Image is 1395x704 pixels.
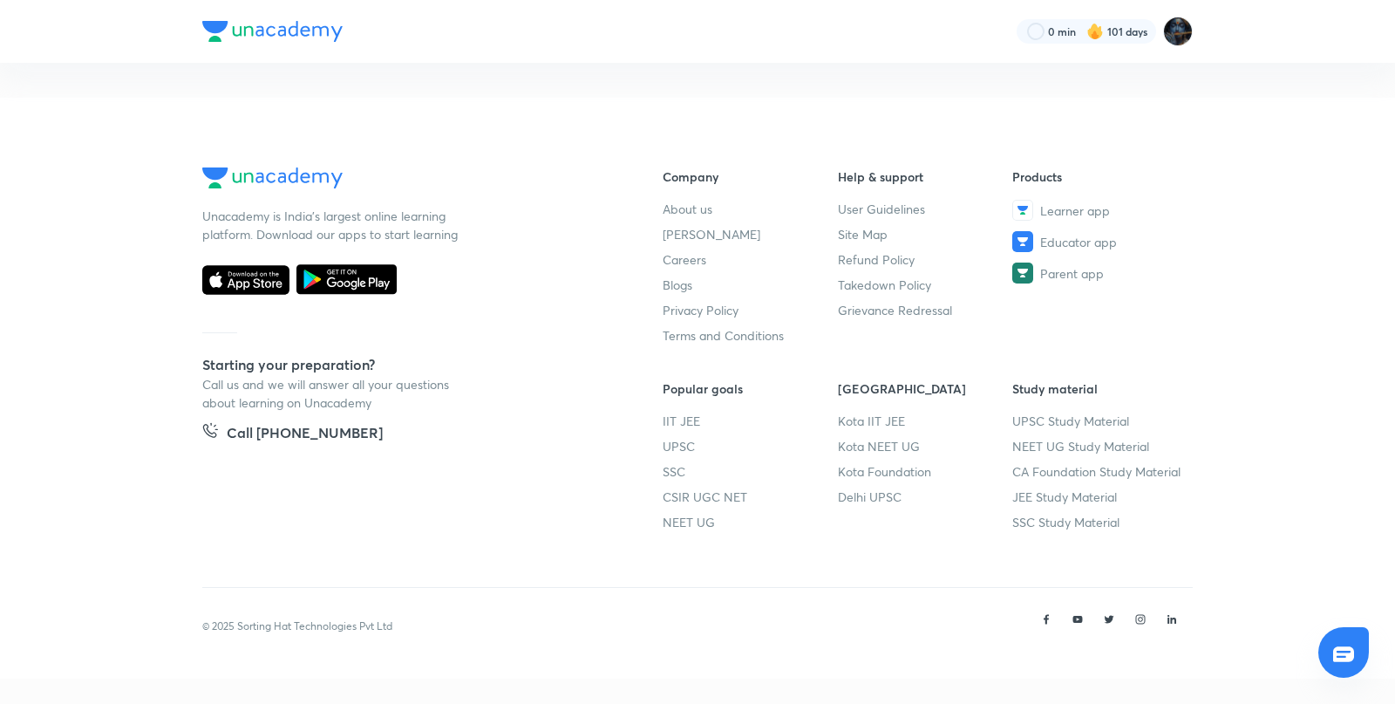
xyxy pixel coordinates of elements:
[202,619,392,634] p: © 2025 Sorting Hat Technologies Pvt Ltd
[202,422,383,447] a: Call [PHONE_NUMBER]
[1012,200,1187,221] a: Learner app
[663,250,838,269] a: Careers
[1163,17,1193,46] img: Purnima Sharma
[663,379,838,398] h6: Popular goals
[1012,200,1033,221] img: Learner app
[1012,412,1187,430] a: UPSC Study Material
[1012,263,1033,284] img: Parent app
[1012,167,1187,186] h6: Products
[202,167,343,188] img: Company Logo
[838,225,1013,243] a: Site Map
[663,326,838,345] a: Terms and Conditions
[202,21,343,42] img: Company Logo
[1012,488,1187,506] a: JEE Study Material
[663,412,838,430] a: IIT JEE
[838,301,1013,319] a: Grievance Redressal
[1012,462,1187,481] a: CA Foundation Study Material
[1012,379,1187,398] h6: Study material
[1040,264,1104,283] span: Parent app
[838,250,1013,269] a: Refund Policy
[1012,513,1187,531] a: SSC Study Material
[838,462,1013,481] a: Kota Foundation
[838,379,1013,398] h6: [GEOGRAPHIC_DATA]
[838,412,1013,430] a: Kota IIT JEE
[663,225,838,243] a: [PERSON_NAME]
[663,488,838,506] a: CSIR UGC NET
[663,301,838,319] a: Privacy Policy
[663,200,838,218] a: About us
[663,513,838,531] a: NEET UG
[1012,263,1187,284] a: Parent app
[1040,202,1110,220] span: Learner app
[202,354,607,375] h5: Starting your preparation?
[838,167,1013,186] h6: Help & support
[838,488,1013,506] a: Delhi UPSC
[838,200,1013,218] a: User Guidelines
[227,422,383,447] h5: Call [PHONE_NUMBER]
[1040,233,1117,251] span: Educator app
[1012,231,1187,252] a: Educator app
[1012,231,1033,252] img: Educator app
[202,167,607,193] a: Company Logo
[1012,437,1187,455] a: NEET UG Study Material
[202,207,464,243] p: Unacademy is India’s largest online learning platform. Download our apps to start learning
[838,276,1013,294] a: Takedown Policy
[663,462,838,481] a: SSC
[838,437,1013,455] a: Kota NEET UG
[663,437,838,455] a: UPSC
[1086,23,1104,40] img: streak
[663,167,838,186] h6: Company
[202,375,464,412] p: Call us and we will answer all your questions about learning on Unacademy
[663,276,838,294] a: Blogs
[663,250,706,269] span: Careers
